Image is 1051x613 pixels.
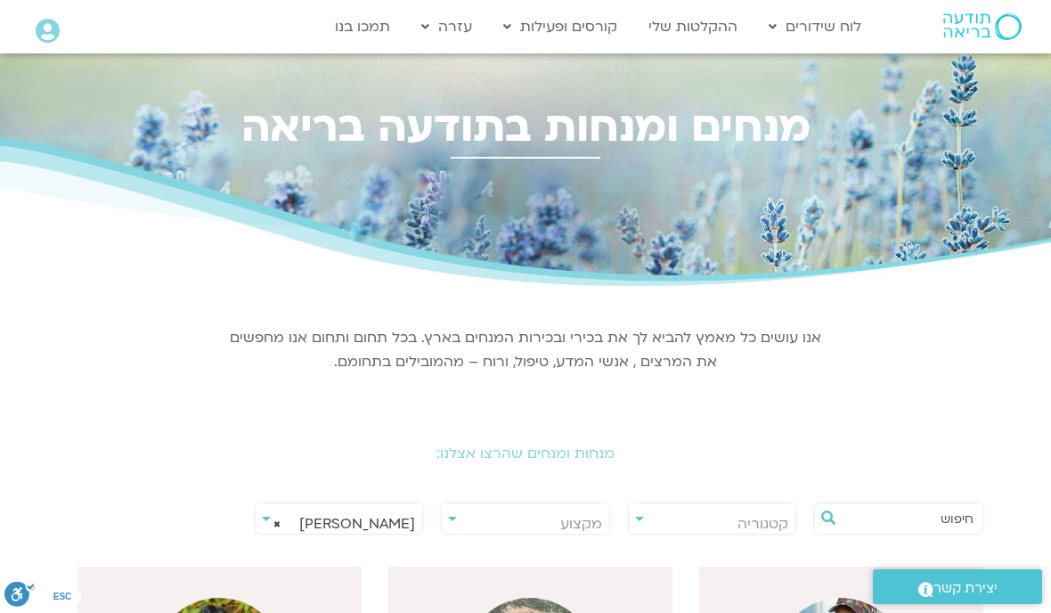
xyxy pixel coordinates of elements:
input: חיפוש [842,503,974,534]
h2: מנחים ומנחות בתודעה בריאה [27,102,1024,151]
span: מקצוע [560,514,602,534]
a: קורסים ופעילות [494,10,626,44]
h2: מנחות ומנחים שהרצו אצלנו: [27,445,1024,462]
a: יצירת קשר [873,569,1042,604]
span: × [273,511,281,535]
span: ארנינה קשתן [256,503,423,528]
a: עזרה [412,10,481,44]
a: ההקלטות שלי [640,10,746,44]
a: לוח שידורים [760,10,870,44]
p: אנו עושים כל מאמץ להביא לך את בכירי ובכירות המנחים בארץ. בכל תחום ותחום אנו מחפשים את המרצים , אנ... [227,326,824,374]
span: יצירת קשר [933,576,998,601]
span: ארנינה קשתן [256,503,423,544]
img: תודעה בריאה [943,13,1022,40]
a: תמכו בנו [326,10,399,44]
span: קטגוריה [737,514,788,534]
